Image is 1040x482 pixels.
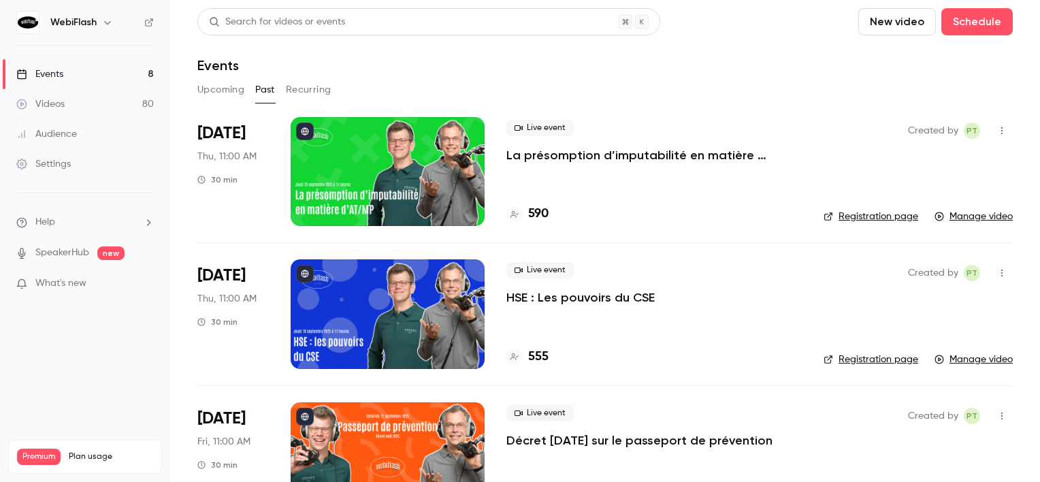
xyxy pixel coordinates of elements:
div: Search for videos or events [209,15,345,29]
a: HSE : Les pouvoirs du CSE [506,289,655,306]
button: Past [255,79,275,101]
span: Created by [908,123,958,139]
h1: Events [197,57,239,74]
iframe: Noticeable Trigger [137,278,154,290]
h6: WebiFlash [50,16,97,29]
div: 30 min [197,460,238,470]
span: PT [966,123,977,139]
span: Thu, 11:00 AM [197,150,257,163]
span: What's new [35,276,86,291]
div: Sep 25 Thu, 11:00 AM (Europe/Paris) [197,117,269,226]
span: [DATE] [197,123,246,144]
button: Upcoming [197,79,244,101]
h4: 555 [528,348,549,366]
span: new [97,246,125,260]
li: help-dropdown-opener [16,215,154,229]
a: Manage video [935,353,1013,366]
a: La présomption d’imputabilité en matière d’AT/MP [506,147,802,163]
img: WebiFlash [17,12,39,33]
div: Audience [16,127,77,141]
span: Thu, 11:00 AM [197,292,257,306]
a: Registration page [824,353,918,366]
span: [DATE] [197,265,246,287]
a: 590 [506,205,549,223]
span: Plan usage [69,451,153,462]
button: Schedule [941,8,1013,35]
span: Live event [506,405,574,421]
div: Videos [16,97,65,111]
span: Live event [506,120,574,136]
button: Recurring [286,79,331,101]
span: Pauline TERRIEN [964,123,980,139]
span: Created by [908,408,958,424]
span: Help [35,215,55,229]
span: Fri, 11:00 AM [197,435,250,449]
div: Sep 18 Thu, 11:00 AM (Europe/Paris) [197,259,269,368]
a: SpeakerHub [35,246,89,260]
div: Events [16,67,63,81]
a: Registration page [824,210,918,223]
div: 30 min [197,317,238,327]
a: Décret [DATE] sur le passeport de prévention [506,432,773,449]
span: PT [966,408,977,424]
a: Manage video [935,210,1013,223]
span: Created by [908,265,958,281]
span: PT [966,265,977,281]
a: 555 [506,348,549,366]
span: Pauline TERRIEN [964,408,980,424]
div: 30 min [197,174,238,185]
span: Premium [17,449,61,465]
span: Pauline TERRIEN [964,265,980,281]
span: [DATE] [197,408,246,430]
h4: 590 [528,205,549,223]
button: New video [858,8,936,35]
span: Live event [506,262,574,278]
div: Settings [16,157,71,171]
